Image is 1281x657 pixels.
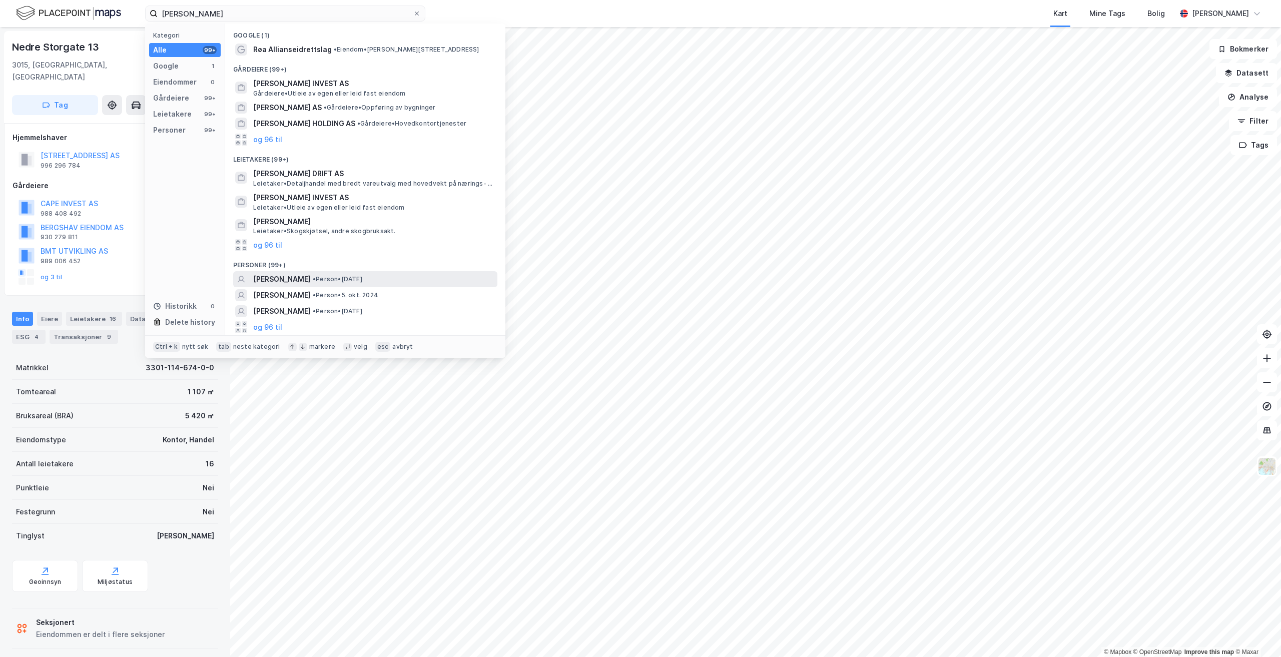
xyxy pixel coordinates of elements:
[313,291,316,299] span: •
[98,578,133,586] div: Miljøstatus
[334,46,337,53] span: •
[153,44,167,56] div: Alle
[158,6,413,21] input: Søk på adresse, matrikkel, gårdeiere, leietakere eller personer
[41,257,81,265] div: 989 006 452
[36,616,165,628] div: Seksjonert
[1230,135,1277,155] button: Tags
[1219,87,1277,107] button: Analyse
[253,44,332,56] span: Røa Allianseidrettslag
[209,62,217,70] div: 1
[104,332,114,342] div: 9
[1229,111,1277,131] button: Filter
[153,60,179,72] div: Google
[313,307,362,315] span: Person • [DATE]
[203,110,217,118] div: 99+
[108,314,118,324] div: 16
[1257,457,1276,476] img: Z
[209,78,217,86] div: 0
[153,76,197,88] div: Eiendommer
[12,312,33,326] div: Info
[50,330,118,344] div: Transaksjoner
[225,253,505,271] div: Personer (99+)
[253,305,311,317] span: [PERSON_NAME]
[357,120,466,128] span: Gårdeiere • Hovedkontortjenester
[253,134,282,146] button: og 96 til
[313,307,316,315] span: •
[153,32,221,39] div: Kategori
[209,302,217,310] div: 0
[16,482,49,494] div: Punktleie
[13,132,218,144] div: Hjemmelshaver
[253,204,405,212] span: Leietaker • Utleie av egen eller leid fast eiendom
[253,273,311,285] span: [PERSON_NAME]
[16,386,56,398] div: Tomteareal
[334,46,479,54] span: Eiendom • [PERSON_NAME][STREET_ADDRESS]
[1216,63,1277,83] button: Datasett
[153,108,192,120] div: Leietakere
[182,343,209,351] div: nytt søk
[225,58,505,76] div: Gårdeiere (99+)
[253,192,493,204] span: [PERSON_NAME] INVEST AS
[253,227,396,235] span: Leietaker • Skogskjøtsel, andre skogbruksakt.
[203,94,217,102] div: 99+
[146,362,214,374] div: 3301-114-674-0-0
[188,386,214,398] div: 1 107 ㎡
[225,148,505,166] div: Leietakere (99+)
[225,24,505,42] div: Google (1)
[324,104,436,112] span: Gårdeiere • Oppføring av bygninger
[16,458,74,470] div: Antall leietakere
[203,46,217,54] div: 99+
[12,59,161,83] div: 3015, [GEOGRAPHIC_DATA], [GEOGRAPHIC_DATA]
[233,343,280,351] div: neste kategori
[165,316,215,328] div: Delete history
[41,210,81,218] div: 988 408 492
[41,233,78,241] div: 930 279 811
[153,300,197,312] div: Historikk
[253,78,493,90] span: [PERSON_NAME] INVEST AS
[16,506,55,518] div: Festegrunn
[253,239,282,251] button: og 96 til
[16,362,49,374] div: Matrikkel
[253,118,355,130] span: [PERSON_NAME] HOLDING AS
[1104,648,1131,655] a: Mapbox
[354,343,367,351] div: velg
[157,530,214,542] div: [PERSON_NAME]
[36,628,165,640] div: Eiendommen er delt i flere seksjoner
[313,275,316,283] span: •
[253,90,406,98] span: Gårdeiere • Utleie av egen eller leid fast eiendom
[16,530,45,542] div: Tinglyst
[32,332,42,342] div: 4
[1231,609,1281,657] iframe: Chat Widget
[163,434,214,446] div: Kontor, Handel
[324,104,327,111] span: •
[203,506,214,518] div: Nei
[206,458,214,470] div: 16
[253,102,322,114] span: [PERSON_NAME] AS
[66,312,122,326] div: Leietakere
[203,126,217,134] div: 99+
[12,95,98,115] button: Tag
[16,5,121,22] img: logo.f888ab2527a4732fd821a326f86c7f29.svg
[126,312,176,326] div: Datasett
[16,410,74,422] div: Bruksareal (BRA)
[313,275,362,283] span: Person • [DATE]
[1192,8,1249,20] div: [PERSON_NAME]
[41,162,81,170] div: 996 296 784
[253,216,493,228] span: [PERSON_NAME]
[375,342,391,352] div: esc
[1184,648,1234,655] a: Improve this map
[253,180,495,188] span: Leietaker • Detaljhandel med bredt vareutvalg med hovedvekt på nærings- og nytelsesmidler
[253,168,493,180] span: [PERSON_NAME] DRIFT AS
[253,289,311,301] span: [PERSON_NAME]
[1053,8,1067,20] div: Kart
[153,342,180,352] div: Ctrl + k
[13,180,218,192] div: Gårdeiere
[1133,648,1182,655] a: OpenStreetMap
[29,578,62,586] div: Geoinnsyn
[1089,8,1125,20] div: Mine Tags
[253,321,282,333] button: og 96 til
[185,410,214,422] div: 5 420 ㎡
[37,312,62,326] div: Eiere
[309,343,335,351] div: markere
[12,330,46,344] div: ESG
